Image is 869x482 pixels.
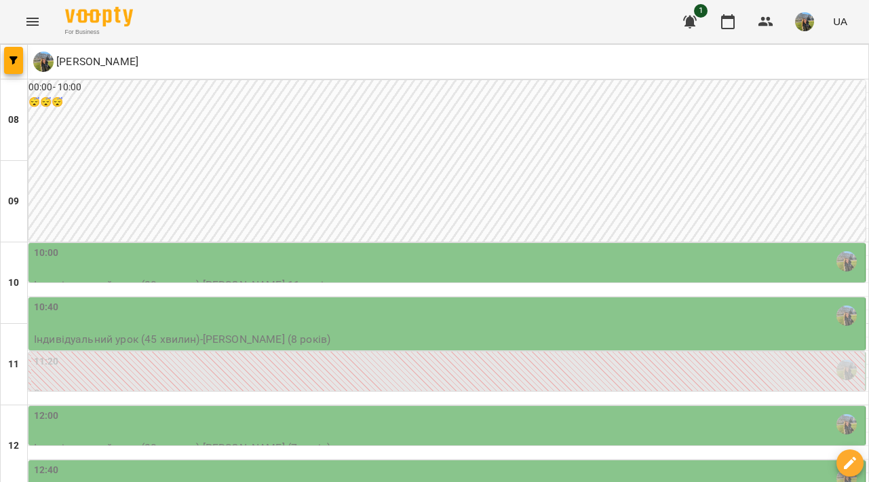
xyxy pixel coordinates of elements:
span: UA [833,14,847,29]
p: Індивідуальний урок (30 хвилин) - [PERSON_NAME] (7 років) [34,440,862,456]
img: Шамайло Наталія Миколаївна [836,305,857,326]
img: f0a73d492ca27a49ee60cd4b40e07bce.jpeg [795,12,814,31]
button: Menu [16,5,49,38]
h6: 12 [8,439,19,453]
p: 0 [34,386,862,402]
h6: 10 [8,276,19,291]
h6: 11 [8,357,19,372]
p: Індивідуальний урок (45 хвилин) - [PERSON_NAME] (8 років) [34,331,862,348]
a: Ш [PERSON_NAME] [33,52,138,72]
label: 12:40 [34,463,59,478]
img: Шамайло Наталія Миколаївна [836,251,857,272]
div: Шамайло Наталія Миколаївна [33,52,138,72]
label: 12:00 [34,409,59,424]
h6: 09 [8,194,19,209]
h6: 00:00 - 10:00 [28,80,866,95]
img: Ш [33,52,54,72]
h6: 08 [8,113,19,128]
label: 10:00 [34,246,59,261]
label: 11:20 [34,354,59,369]
img: Шамайло Наталія Миколаївна [836,414,857,434]
img: Шамайло Наталія Миколаївна [836,360,857,380]
span: For Business [65,28,133,37]
img: Voopty Logo [65,7,133,26]
p: [PERSON_NAME] [54,54,138,70]
span: 1 [694,4,708,18]
button: UA [828,9,853,34]
p: Індивідуальний урок (30 хвилин) - [PERSON_NAME] 11 років [34,277,862,293]
h6: 😴😴😴 [28,95,866,110]
label: 10:40 [34,300,59,315]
